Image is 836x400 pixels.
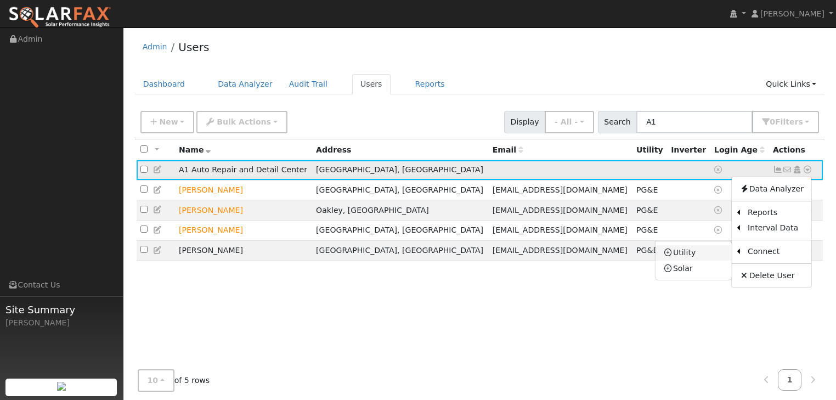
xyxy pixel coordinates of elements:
[732,268,811,283] a: Delete User
[281,74,336,94] a: Audit Trail
[760,9,824,18] span: [PERSON_NAME]
[196,111,287,133] button: Bulk Actions
[758,74,824,94] a: Quick Links
[671,144,707,156] div: Inverter
[138,369,210,392] span: of 5 rows
[636,206,658,215] span: PG&E
[714,226,724,234] a: No login access
[5,302,117,317] span: Site Summary
[778,369,802,391] a: 1
[798,117,803,126] span: s
[773,165,783,174] a: Not connected
[140,111,195,133] button: New
[493,185,628,194] span: [EMAIL_ADDRESS][DOMAIN_NAME]
[407,74,453,94] a: Reports
[175,200,312,221] td: Lead
[148,376,159,385] span: 10
[153,246,163,255] a: Edit User
[783,166,793,173] i: No email address
[773,144,819,156] div: Actions
[740,205,811,221] a: Reports
[545,111,594,133] button: - All -
[153,226,163,234] a: Edit User
[143,42,167,51] a: Admin
[352,74,391,94] a: Users
[217,117,271,126] span: Bulk Actions
[752,111,819,133] button: 0Filters
[153,165,163,174] a: Edit User
[312,180,489,200] td: [GEOGRAPHIC_DATA], [GEOGRAPHIC_DATA]
[740,221,811,236] a: Interval Data
[153,185,163,194] a: Edit User
[493,145,523,154] span: Email
[792,165,802,174] a: Login As
[636,226,658,234] span: PG&E
[493,246,628,255] span: [EMAIL_ADDRESS][DOMAIN_NAME]
[175,180,312,200] td: Lead
[504,111,545,133] span: Display
[636,111,753,133] input: Search
[135,74,194,94] a: Dashboard
[159,117,178,126] span: New
[210,74,281,94] a: Data Analyzer
[175,240,312,261] td: [PERSON_NAME]
[175,160,312,181] td: A1 Auto Repair and Detail Center
[740,244,811,260] a: Connect
[5,317,117,329] div: [PERSON_NAME]
[175,220,312,240] td: Lead
[8,6,111,29] img: SolarFax
[714,145,765,154] span: Days since last login
[714,206,724,215] a: No login access
[138,369,174,392] button: 10
[656,245,732,261] a: Utility
[178,41,209,54] a: Users
[636,246,658,255] span: PG&E
[636,185,658,194] span: PG&E
[803,164,812,176] a: Other actions
[312,200,489,221] td: Oakley, [GEOGRAPHIC_DATA]
[57,382,66,391] img: retrieve
[656,261,732,276] a: Solar
[493,226,628,234] span: [EMAIL_ADDRESS][DOMAIN_NAME]
[714,165,724,174] a: No login access
[732,181,811,196] a: Data Analyzer
[312,240,489,261] td: [GEOGRAPHIC_DATA], [GEOGRAPHIC_DATA]
[153,205,163,214] a: Edit User
[598,111,637,133] span: Search
[316,144,485,156] div: Address
[179,145,211,154] span: Name
[312,160,489,181] td: [GEOGRAPHIC_DATA], [GEOGRAPHIC_DATA]
[493,206,628,215] span: [EMAIL_ADDRESS][DOMAIN_NAME]
[636,144,663,156] div: Utility
[775,117,803,126] span: Filter
[312,220,489,240] td: [GEOGRAPHIC_DATA], [GEOGRAPHIC_DATA]
[714,185,724,194] a: No login access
